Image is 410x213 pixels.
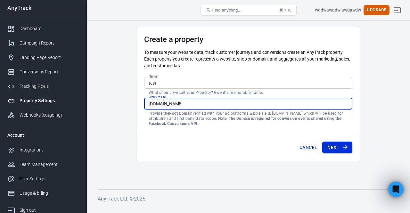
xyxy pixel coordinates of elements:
div: Tracking Pixels [20,83,79,90]
div: Conversions Report [20,69,79,75]
a: Team Management [2,157,84,172]
strong: Note: The Domain is required for conversion events shared using the Facebook Conversions API. [149,116,341,126]
h3: Create a property [144,35,352,44]
input: example.com [144,98,352,110]
a: Landing Page Report [2,50,84,65]
a: Conversions Report [2,65,84,79]
p: To measure your website data, track customer journeys and conversions create an AnyTrack property... [144,49,352,69]
a: Property Settings [2,94,84,108]
div: Account id: 9AE0gZNB [315,7,361,13]
div: ⌘ + K [279,8,291,12]
div: Webhooks (outgoing) [20,112,79,119]
a: Usage & billing [2,186,84,201]
a: Integrations [2,143,84,157]
label: Website URL [149,95,167,100]
h6: AnyTrack Ltd. © 2025 [98,195,399,203]
p: Provide the verified with your ad platforms & pixels e.g. [DOMAIN_NAME] which will be used for at... [149,111,348,126]
a: Webhooks (outgoing) [2,108,84,122]
button: Find anything...⌘ + K [201,5,297,16]
input: Your Website Name [144,77,352,89]
button: Cancel [297,142,320,153]
div: User Settings [20,176,79,182]
div: Landing Page Report [20,54,79,61]
label: Name [149,74,158,79]
div: Team Management [20,161,79,168]
span: Find anything... [212,8,242,12]
strong: Root Domain [169,111,193,116]
a: Tracking Pixels [2,79,84,94]
div: Property Settings [20,97,79,104]
a: Sign out [389,3,405,18]
iframe: Intercom live chat [388,182,404,197]
a: User Settings [2,172,84,186]
div: Campaign Report [20,40,79,46]
div: Usage & billing [20,190,79,197]
div: Integrations [20,147,79,153]
div: Dashboard [20,25,79,32]
a: Dashboard [2,21,84,36]
li: Account [2,127,84,143]
a: Campaign Report [2,36,84,50]
button: Upgrade [364,5,389,15]
p: What should we call your Property? Give it a memorable name. [149,90,348,95]
div: AnyTrack [2,5,84,11]
button: Next [322,142,352,153]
